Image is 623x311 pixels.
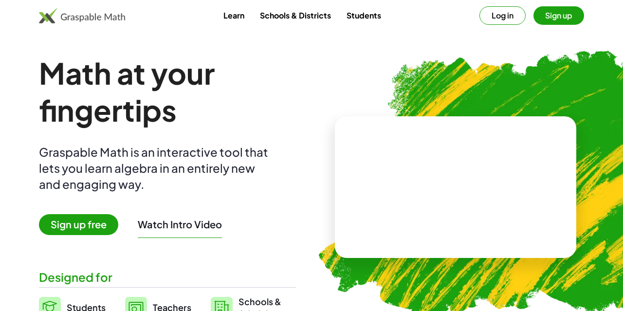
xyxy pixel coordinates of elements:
a: Schools & Districts [252,6,339,24]
video: What is this? This is dynamic math notation. Dynamic math notation plays a central role in how Gr... [383,150,529,223]
div: Graspable Math is an interactive tool that lets you learn algebra in an entirely new and engaging... [39,144,273,192]
div: Designed for [39,269,296,285]
span: Sign up free [39,214,118,235]
button: Log in [479,6,526,25]
a: Learn [216,6,252,24]
a: Students [339,6,389,24]
h1: Math at your fingertips [39,55,296,128]
button: Sign up [533,6,584,25]
button: Watch Intro Video [138,218,222,231]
